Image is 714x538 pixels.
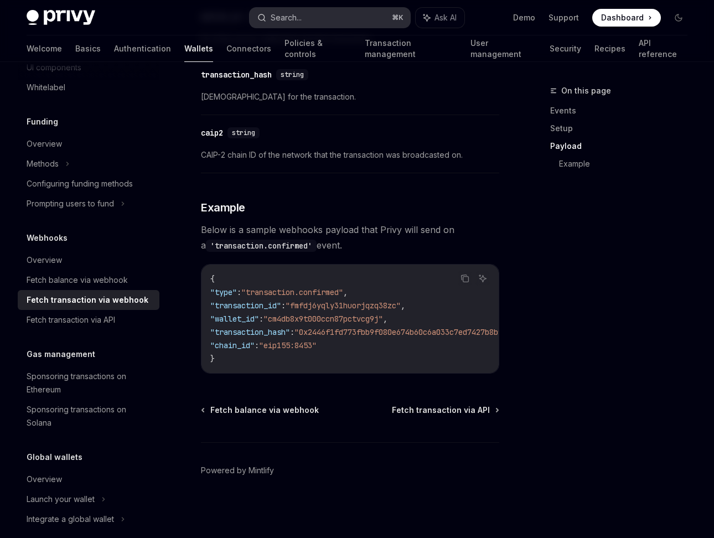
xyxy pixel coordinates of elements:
span: Example [201,200,245,215]
h5: Webhooks [27,231,68,245]
a: API reference [639,35,687,62]
span: , [401,301,405,311]
span: CAIP-2 chain ID of the network that the transaction was broadcasted on. [201,148,499,162]
span: , [383,314,387,324]
a: Fetch transaction via API [392,405,498,416]
div: transaction_hash [201,69,272,80]
span: [DEMOGRAPHIC_DATA] for the transaction. [201,90,499,104]
code: 'transaction.confirmed' [206,240,317,252]
span: : [259,314,263,324]
a: Overview [18,134,159,154]
a: Whitelabel [18,77,159,97]
span: : [237,287,241,297]
span: : [255,340,259,350]
div: Whitelabel [27,81,65,94]
div: Fetch transaction via webhook [27,293,148,307]
a: Connectors [226,35,271,62]
a: Sponsoring transactions on Solana [18,400,159,433]
span: Fetch balance via webhook [210,405,319,416]
div: Prompting users to fund [27,197,114,210]
a: Events [550,102,696,120]
span: ⌘ K [392,13,403,22]
a: Fetch transaction via webhook [18,290,159,310]
span: Fetch transaction via API [392,405,490,416]
a: Powered by Mintlify [201,465,274,476]
a: Configuring funding methods [18,174,159,194]
a: Support [549,12,579,23]
a: Basics [75,35,101,62]
div: Methods [27,157,59,170]
span: Below is a sample webhooks payload that Privy will send on a event. [201,222,499,253]
div: Launch your wallet [27,493,95,506]
img: dark logo [27,10,95,25]
span: : [281,301,286,311]
span: "transaction_id" [210,301,281,311]
h5: Funding [27,115,58,128]
a: Recipes [594,35,625,62]
a: User management [470,35,536,62]
span: "wallet_id" [210,314,259,324]
span: : [290,327,294,337]
span: string [281,70,304,79]
button: Ask AI [416,8,464,28]
button: Search...⌘K [250,8,410,28]
div: Overview [27,473,62,486]
span: , [343,287,348,297]
h5: Gas management [27,348,95,361]
div: Integrate a global wallet [27,513,114,526]
a: Fetch balance via webhook [18,270,159,290]
span: Dashboard [601,12,644,23]
a: Setup [550,120,696,137]
h5: Global wallets [27,451,82,464]
button: Copy the contents from the code block [458,271,472,286]
span: "eip155:8453" [259,340,317,350]
span: Ask AI [434,12,457,23]
button: Toggle dark mode [670,9,687,27]
a: Fetch transaction via API [18,310,159,330]
span: "transaction_hash" [210,327,290,337]
a: Transaction management [365,35,457,62]
div: Search... [271,11,302,24]
div: Overview [27,254,62,267]
span: { [210,274,215,284]
div: Configuring funding methods [27,177,133,190]
span: "type" [210,287,237,297]
button: Ask AI [475,271,490,286]
span: string [232,128,255,137]
a: Fetch balance via webhook [202,405,319,416]
a: Dashboard [592,9,661,27]
span: "chain_id" [210,340,255,350]
a: Example [559,155,696,173]
span: "fmfdj6yqly31huorjqzq38zc" [286,301,401,311]
div: Sponsoring transactions on Solana [27,403,153,430]
span: "cm4db8x9t000ccn87pctvcg9j" [263,314,383,324]
a: Payload [550,137,696,155]
span: } [210,354,215,364]
a: Policies & controls [284,35,351,62]
a: Authentication [114,35,171,62]
div: Fetch transaction via API [27,313,115,327]
div: caip2 [201,127,223,138]
div: Overview [27,137,62,151]
div: Sponsoring transactions on Ethereum [27,370,153,396]
span: On this page [561,84,611,97]
span: "transaction.confirmed" [241,287,343,297]
a: Overview [18,250,159,270]
a: Sponsoring transactions on Ethereum [18,366,159,400]
a: Security [550,35,581,62]
a: Demo [513,12,535,23]
a: Welcome [27,35,62,62]
div: Fetch balance via webhook [27,273,128,287]
a: Wallets [184,35,213,62]
a: Overview [18,469,159,489]
span: "0x2446f1fd773fbb9f080e674b60c6a033c7ed7427b8b9413cf28a2a4a6da9b56c" [294,327,596,337]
